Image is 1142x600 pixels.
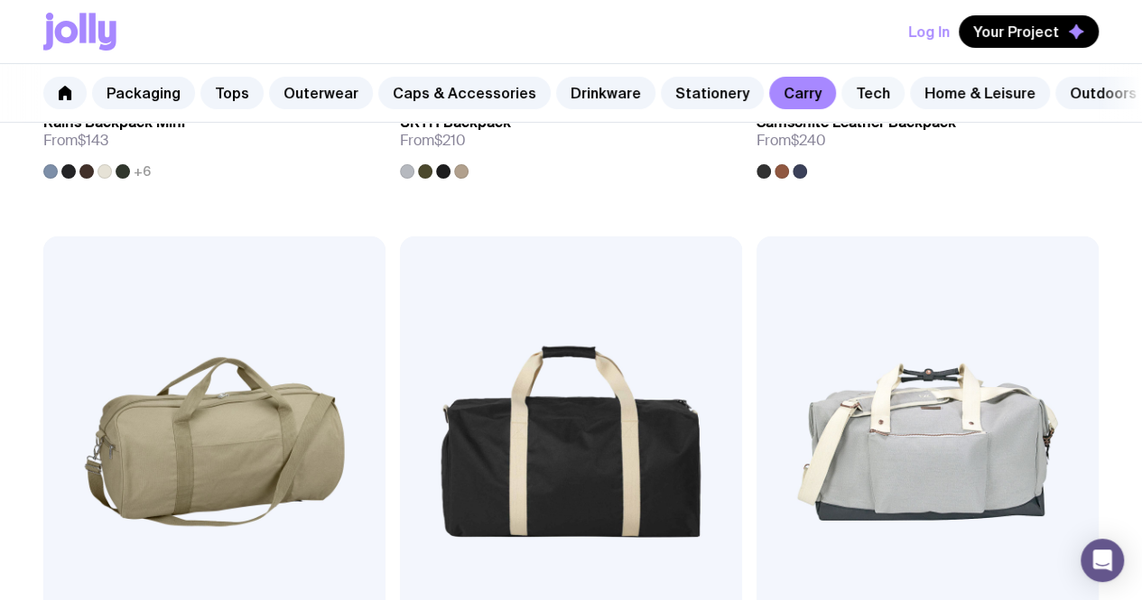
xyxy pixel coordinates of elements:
[973,23,1059,41] span: Your Project
[269,77,373,109] a: Outerwear
[134,164,151,179] span: +6
[908,15,950,48] button: Log In
[43,132,108,150] span: From
[910,77,1050,109] a: Home & Leisure
[757,132,826,150] span: From
[757,99,1099,179] a: Samsonite Leather BackpackFrom$240
[556,77,655,109] a: Drinkware
[400,132,466,150] span: From
[78,131,108,150] span: $143
[841,77,905,109] a: Tech
[791,131,826,150] span: $240
[434,131,466,150] span: $210
[92,77,195,109] a: Packaging
[43,99,385,179] a: Rains Backpack MiniFrom$143+6
[661,77,764,109] a: Stationery
[1081,539,1124,582] div: Open Intercom Messenger
[400,99,742,179] a: URTH BackpackFrom$210
[959,15,1099,48] button: Your Project
[200,77,264,109] a: Tops
[769,77,836,109] a: Carry
[378,77,551,109] a: Caps & Accessories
